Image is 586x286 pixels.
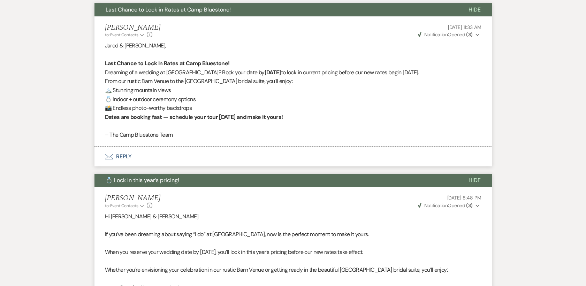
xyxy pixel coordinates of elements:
strong: Dates are booking fast — schedule your tour [DATE] and make it yours! [105,113,283,121]
button: 💍 Lock in this year’s pricing! [94,174,457,187]
button: Hide [457,3,492,16]
p: Jared & [PERSON_NAME], [105,41,481,50]
span: Opened [418,31,473,38]
span: Notification [424,202,448,209]
span: Notification [424,31,448,38]
button: Last Chance to Lock in Rates at Camp Bluestone! [94,3,457,16]
strong: ( 3 ) [466,202,472,209]
button: Hide [457,174,492,187]
p: From our rustic Barn Venue to the [GEOGRAPHIC_DATA] bridal suite, you'll enjoy: [105,77,481,86]
p: 🏔️ Stunning mountain views [105,86,481,95]
button: NotificationOpened (3) [417,31,481,38]
h5: [PERSON_NAME] [105,23,160,32]
span: to: Event Contacts [105,203,138,209]
p: If you’ve been dreaming about saying “I do” at [GEOGRAPHIC_DATA], now is the perfect moment to ma... [105,230,481,239]
button: NotificationOpened (3) [417,202,481,209]
span: Last Chance to Lock in Rates at Camp Bluestone! [106,6,231,13]
span: Hide [469,6,481,13]
strong: ( 3 ) [466,31,472,38]
p: Dreaming of a wedding at [GEOGRAPHIC_DATA]? Book your date by to lock in current pricing before o... [105,68,481,77]
span: 💍 Lock in this year’s pricing! [106,176,179,184]
p: 💍 Indoor + outdoor ceremony options [105,95,481,104]
span: [DATE] 11:33 AM [448,24,481,30]
span: [DATE] 8:48 PM [447,195,481,201]
span: to: Event Contacts [105,32,138,38]
p: Whether you’re envisioning your celebration in our rustic Barn Venue or getting ready in the beau... [105,265,481,274]
strong: Last Chance to Lock In Rates at Camp Bluestone! [105,60,230,67]
button: to: Event Contacts [105,203,145,209]
p: Hi [PERSON_NAME] & [PERSON_NAME] [105,212,481,221]
p: When you reserve your wedding date by [DATE], you’ll lock in this year’s pricing before our new r... [105,248,481,257]
h5: [PERSON_NAME] [105,194,160,203]
strong: [DATE] [264,69,281,76]
button: to: Event Contacts [105,32,145,38]
p: 📸 Endless photo-worthy backdrops [105,104,481,113]
span: Hide [469,176,481,184]
p: – The Camp Bluestone Team [105,130,481,140]
span: Opened [418,202,473,209]
button: Reply [94,147,492,166]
